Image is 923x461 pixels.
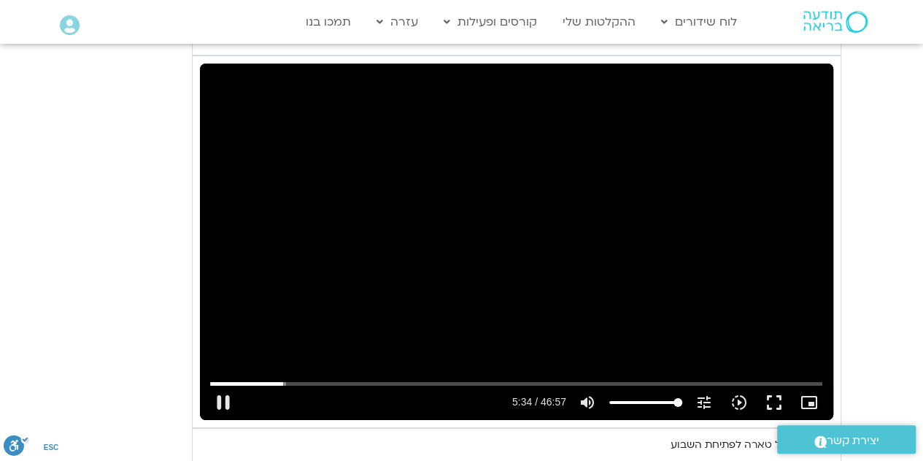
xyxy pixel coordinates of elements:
a: יצירת קשר [777,425,916,454]
div: לימוד של טארה לפתיחת השבוע [671,436,816,454]
span: יצירת קשר [827,431,879,451]
a: לוח שידורים [654,8,744,36]
a: עזרה [369,8,425,36]
a: תמכו בנו [298,8,358,36]
a: קורסים ופעילות [436,8,544,36]
img: תודעה בריאה [803,11,868,33]
a: ההקלטות שלי [555,8,643,36]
